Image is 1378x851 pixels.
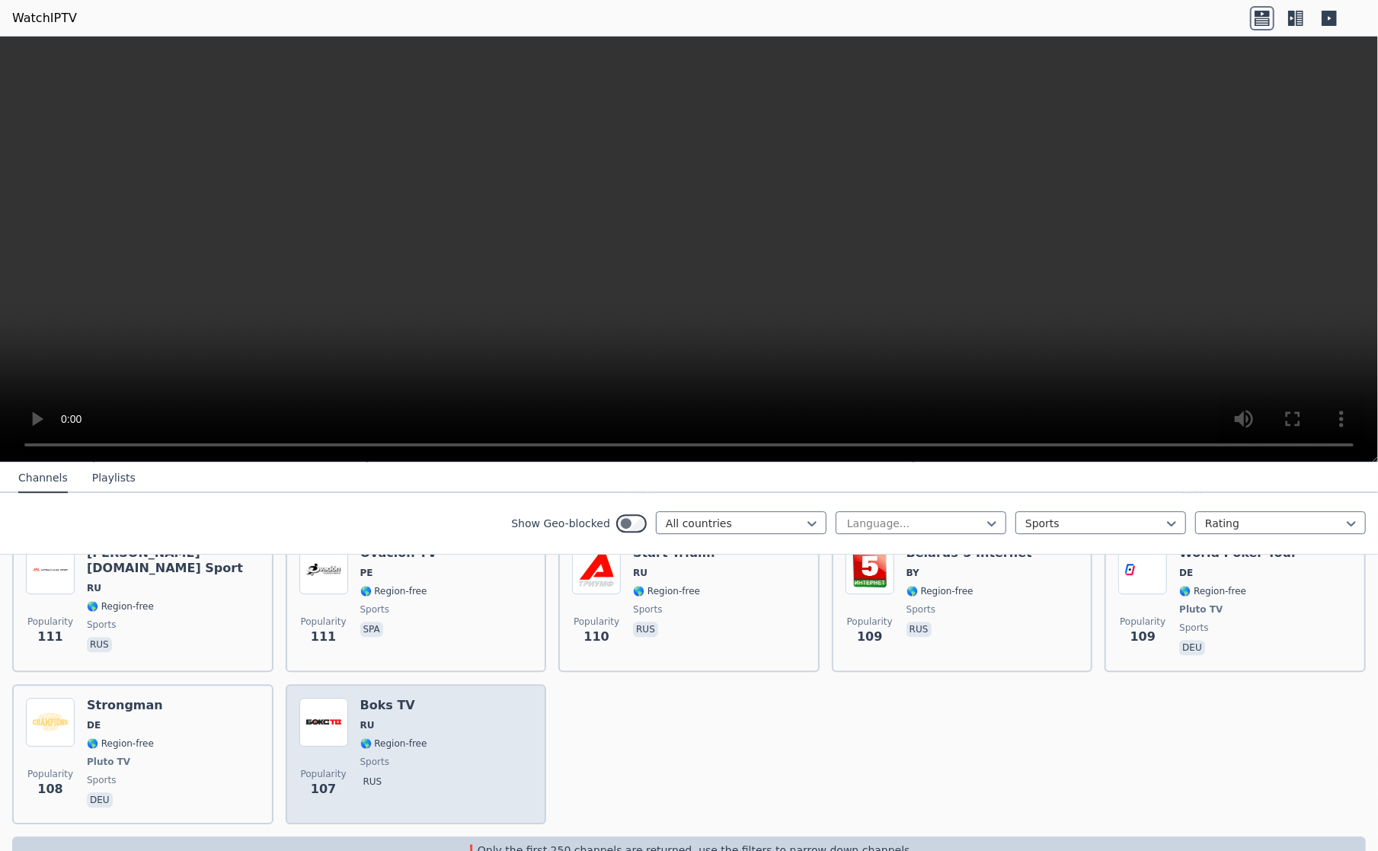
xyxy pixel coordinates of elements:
[26,545,75,594] img: Astrahan.Ru Sport
[360,585,427,597] span: 🌎 Region-free
[1179,567,1193,579] span: DE
[633,622,658,637] p: rus
[572,545,621,594] img: Start Triumf
[87,582,101,594] span: RU
[906,622,932,637] p: rus
[37,780,62,798] span: 108
[1179,603,1223,616] span: Pluto TV
[633,603,662,616] span: sports
[574,616,619,628] span: Popularity
[87,792,113,808] p: deu
[299,545,348,594] img: Ovacion TV
[360,774,385,789] p: rus
[87,756,130,768] span: Pluto TV
[26,698,75,747] img: Strongman
[360,737,427,750] span: 🌎 Region-free
[847,616,893,628] span: Popularity
[846,545,894,594] img: Belarus-5 Internet
[1120,616,1165,628] span: Popularity
[87,619,116,631] span: sports
[906,603,935,616] span: sports
[311,780,336,798] span: 107
[87,637,112,652] p: rus
[37,628,62,646] span: 111
[511,516,610,531] label: Show Geo-blocked
[360,698,427,713] h6: Boks TV
[633,585,700,597] span: 🌎 Region-free
[1118,545,1167,594] img: World Poker Tour
[27,616,73,628] span: Popularity
[301,616,347,628] span: Popularity
[18,464,68,493] button: Channels
[12,9,77,27] a: WatchIPTV
[360,756,389,768] span: sports
[87,545,260,576] h6: [PERSON_NAME][DOMAIN_NAME] Sport
[360,719,375,731] span: RU
[87,698,163,713] h6: Strongman
[360,622,383,637] p: spa
[906,567,919,579] span: BY
[87,600,154,613] span: 🌎 Region-free
[87,737,154,750] span: 🌎 Region-free
[301,768,347,780] span: Popularity
[633,567,647,579] span: RU
[857,628,882,646] span: 109
[360,603,389,616] span: sports
[1179,622,1208,634] span: sports
[1130,628,1156,646] span: 109
[1179,640,1205,655] p: deu
[299,698,348,747] img: Boks TV
[1179,585,1246,597] span: 🌎 Region-free
[92,464,136,493] button: Playlists
[87,774,116,786] span: sports
[360,567,373,579] span: PE
[583,628,609,646] span: 110
[906,585,974,597] span: 🌎 Region-free
[27,768,73,780] span: Popularity
[87,719,101,731] span: DE
[311,628,336,646] span: 111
